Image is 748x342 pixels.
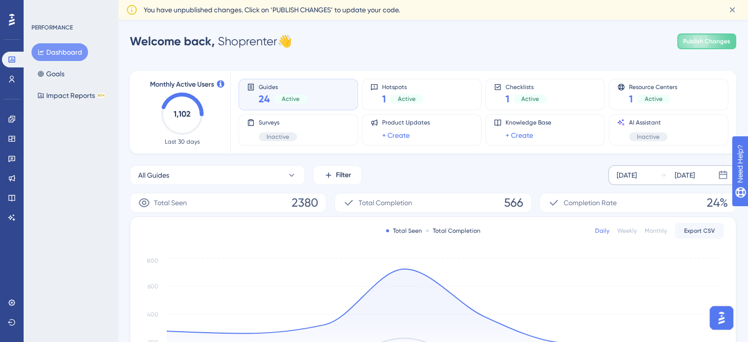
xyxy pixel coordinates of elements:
span: 1 [382,92,386,106]
div: [DATE] [675,169,695,181]
span: Total Seen [154,197,187,209]
span: 1 [506,92,509,106]
span: Export CSV [684,227,715,235]
span: Inactive [267,133,289,141]
span: Active [282,95,299,103]
span: Completion Rate [564,197,617,209]
span: 24% [707,195,728,211]
span: 2380 [292,195,318,211]
button: Publish Changes [677,33,736,49]
span: Surveys [259,119,297,126]
span: 24 [259,92,270,106]
iframe: UserGuiding AI Assistant Launcher [707,303,736,333]
div: Weekly [617,227,637,235]
div: Shoprenter 👋 [130,33,292,49]
button: Export CSV [675,223,724,239]
button: Goals [31,65,70,83]
tspan: 400 [147,311,158,318]
div: Monthly [645,227,667,235]
div: [DATE] [617,169,637,181]
span: Monthly Active Users [150,79,214,91]
tspan: 800 [147,257,158,264]
button: Dashboard [31,43,88,61]
span: Publish Changes [683,37,730,45]
span: Product Updates [382,119,430,126]
span: Resource Centers [629,83,677,90]
span: Welcome back, [130,34,215,48]
span: Need Help? [23,2,61,14]
button: Impact ReportsBETA [31,87,112,104]
span: All Guides [138,169,169,181]
div: BETA [97,93,106,98]
div: Total Seen [386,227,422,235]
span: 566 [504,195,523,211]
span: Knowledge Base [506,119,551,126]
span: Guides [259,83,307,90]
button: All Guides [130,165,305,185]
button: Filter [313,165,362,185]
span: Filter [336,169,351,181]
span: Hotspots [382,83,423,90]
span: Inactive [637,133,659,141]
div: Daily [595,227,609,235]
span: Total Completion [359,197,412,209]
text: 1,102 [174,109,190,119]
div: PERFORMANCE [31,24,73,31]
span: Last 30 days [165,138,200,146]
span: Active [398,95,416,103]
span: Active [645,95,662,103]
span: 1 [629,92,633,106]
span: You have unpublished changes. Click on ‘PUBLISH CHANGES’ to update your code. [144,4,400,16]
a: + Create [382,129,410,141]
span: Checklists [506,83,547,90]
tspan: 600 [148,283,158,290]
span: AI Assistant [629,119,667,126]
span: Active [521,95,539,103]
div: Total Completion [426,227,480,235]
a: + Create [506,129,533,141]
